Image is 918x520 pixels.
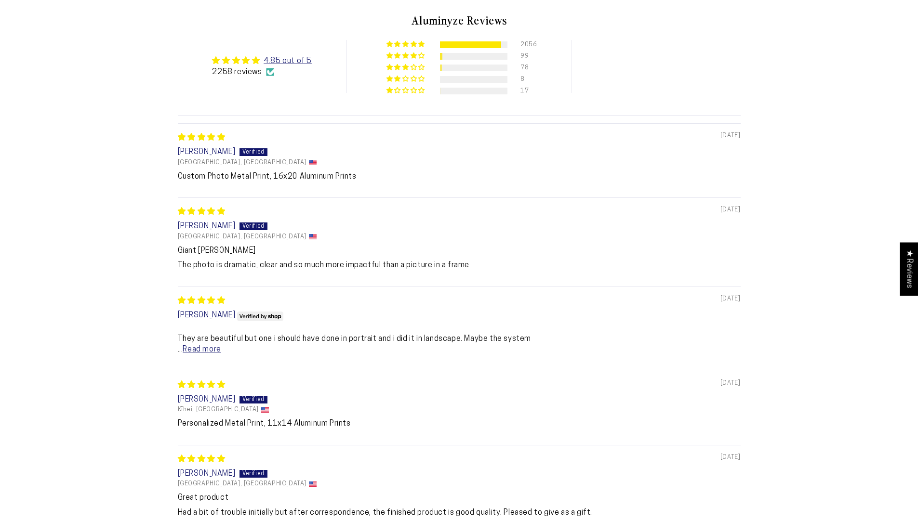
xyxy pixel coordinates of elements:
div: 4% (99) reviews with 4 star rating [386,52,426,60]
span: [PERSON_NAME] [178,222,236,230]
span: [GEOGRAPHIC_DATA], [GEOGRAPHIC_DATA] [178,159,307,167]
span: [DATE] [720,131,741,140]
span: [PERSON_NAME] [178,396,236,403]
div: 2056 [520,41,532,48]
span: 5 star review [178,455,226,463]
div: 1% (17) reviews with 1 star rating [386,87,426,94]
div: 8 [520,76,532,83]
span: [DATE] [720,295,741,303]
span: [DATE] [720,206,741,214]
div: 0% (8) reviews with 2 star rating [386,76,426,83]
span: 5 star review [178,297,226,305]
p: They are beautiful but one i should have done in portrait and i did it in landscape. Maybe the sy... [178,334,741,355]
div: 17 [520,88,532,94]
img: US [309,160,317,165]
span: [PERSON_NAME] [178,470,236,478]
p: The photo is dramatic, clear and so much more impactful than a picture in a frame [178,260,741,271]
div: 78 [520,65,532,71]
h2: Aluminyze Reviews [178,12,741,28]
div: Average rating is 4.85 stars [212,55,311,66]
span: [DATE] [720,453,741,462]
span: [DATE] [720,379,741,388]
div: Click to open Judge.me floating reviews tab [900,242,918,296]
span: 5 star review [178,381,226,389]
span: [PERSON_NAME] [178,148,236,156]
p: Custom Photo Metal Print, 16x20 Aluminum Prints [178,171,741,182]
div: 3% (78) reviews with 3 star rating [386,64,426,71]
span: Kīhei, [GEOGRAPHIC_DATA] [178,406,259,414]
a: Read more [183,346,221,353]
div: 99 [520,53,532,60]
b: Giant [PERSON_NAME] [178,246,741,256]
img: US [309,481,317,487]
span: [PERSON_NAME] [178,312,236,319]
img: US [309,234,317,239]
span: [GEOGRAPHIC_DATA], [GEOGRAPHIC_DATA] [178,480,307,488]
b: Great product [178,493,741,503]
p: Personalized Metal Print, 11x14 Aluminum Prints [178,418,741,429]
img: Verified Checkmark [266,68,274,76]
a: 4.85 out of 5 [264,57,312,65]
div: 2258 reviews [212,67,311,78]
span: [GEOGRAPHIC_DATA], [GEOGRAPHIC_DATA] [178,233,307,241]
span: 5 star review [178,134,226,142]
div: 91% (2056) reviews with 5 star rating [386,41,426,48]
img: US [261,407,269,413]
p: Had a bit of trouble initially but after correspondence, the finished product is good quality. Pl... [178,507,741,518]
span: 5 star review [178,208,226,216]
img: Verified by Shop [237,312,284,321]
